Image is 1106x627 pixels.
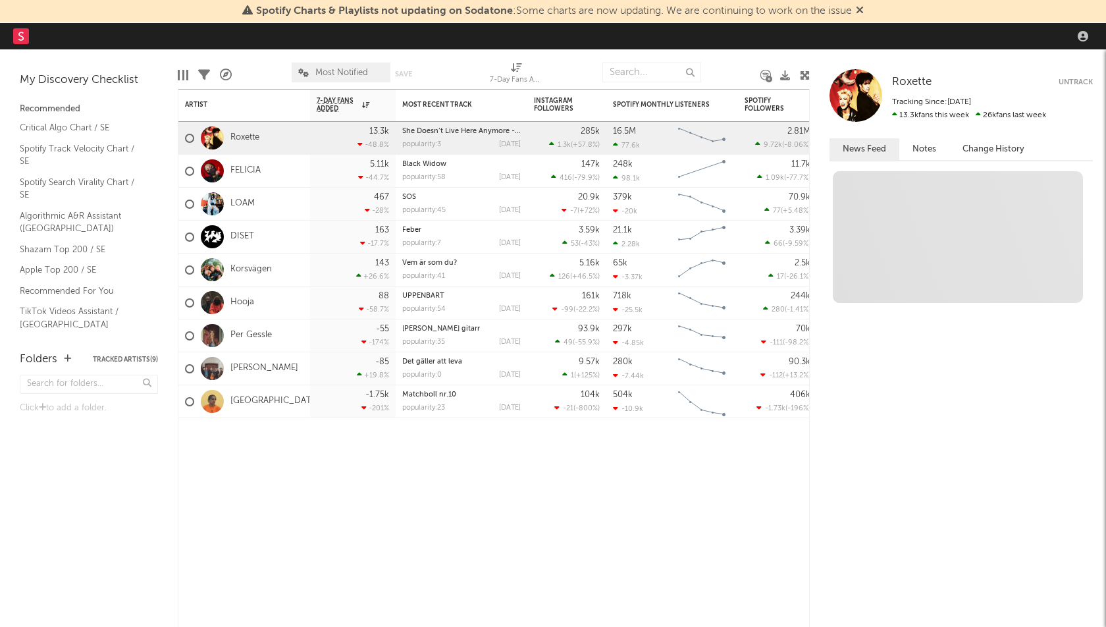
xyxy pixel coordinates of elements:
div: -3.37k [613,273,643,281]
a: [PERSON_NAME] gitarr [402,325,480,333]
div: 70.9k [789,193,810,202]
div: [DATE] [499,174,521,181]
div: [DATE] [499,339,521,346]
span: +57.8 % [573,142,598,149]
div: ( ) [755,140,810,149]
a: Det gäller att leva [402,358,462,366]
a: She Doesn’t Live Here Anymore - T&A Demo [DATE] [402,128,578,135]
svg: Chart title [672,254,731,286]
div: 88 [379,292,389,300]
span: -1.41 % [787,306,808,313]
div: 90.3k [789,358,810,366]
svg: Chart title [672,319,731,352]
div: [DATE] [499,141,521,148]
span: -55.9 % [575,339,598,346]
span: -8.06 % [784,142,808,149]
svg: Chart title [672,221,731,254]
div: -58.7 % [359,305,389,313]
div: Most Recent Track [402,101,501,109]
div: popularity: 35 [402,339,445,346]
div: ( ) [562,371,600,379]
span: -79.9 % [574,175,598,182]
div: ( ) [757,173,810,182]
a: [GEOGRAPHIC_DATA] [230,396,319,407]
span: 9.72k [764,142,782,149]
svg: Chart title [672,188,731,221]
div: [DATE] [499,306,521,313]
div: 2.81M [787,127,810,136]
span: Most Notified [315,68,368,77]
span: -9.59 % [785,240,808,248]
div: ( ) [763,305,810,313]
span: 280 [772,306,785,313]
span: +72 % [579,207,598,215]
div: Matchboll nr.10 [402,391,521,398]
span: 53 [571,240,579,248]
span: 7-Day Fans Added [317,97,359,113]
span: 416 [560,175,572,182]
a: Roxette [892,76,932,89]
div: 98.1k [613,174,640,182]
svg: Chart title [672,352,731,385]
div: -4.85k [613,339,644,347]
div: popularity: 45 [402,207,446,214]
div: 13.3k [369,127,389,136]
div: [DATE] [499,371,521,379]
a: Roxette [230,132,259,144]
div: Spotify Followers [745,97,791,113]
div: -201 % [361,404,389,412]
div: Click to add a folder. [20,400,158,416]
span: -112 [769,372,783,379]
div: 248k [613,160,633,169]
div: 7-Day Fans Added (7-Day Fans Added) [490,56,542,94]
a: Hooja [230,297,254,308]
a: Matchboll nr.10 [402,391,456,398]
div: 147k [581,160,600,169]
span: 13.3k fans this week [892,111,969,119]
a: UPPENBART [402,292,444,300]
span: +46.5 % [572,273,598,281]
span: -22.2 % [575,306,598,313]
button: Tracked Artists(9) [93,356,158,363]
a: Recommended For You [20,284,145,298]
div: 5.11k [370,160,389,169]
div: popularity: 23 [402,404,445,412]
div: 104k [581,391,600,399]
div: Filters [198,56,210,94]
div: -85 [375,358,389,366]
a: SOS [402,194,416,201]
a: Vem är som du? [402,259,457,267]
span: -1.73k [765,405,785,412]
a: Spotify Search Virality Chart / SE [20,175,145,202]
div: +26.6 % [356,272,389,281]
span: -99 [561,306,573,313]
div: Recommended [20,101,158,117]
button: Save [395,70,412,78]
div: 280k [613,358,633,366]
div: 504k [613,391,633,399]
span: -196 % [787,405,808,412]
div: popularity: 41 [402,273,445,280]
button: Notes [899,138,949,160]
div: ( ) [760,371,810,379]
span: : Some charts are now updating. We are continuing to work on the issue [256,6,852,16]
div: ( ) [562,206,600,215]
div: 285k [581,127,600,136]
button: News Feed [829,138,899,160]
div: -28 % [365,206,389,215]
div: popularity: 3 [402,141,441,148]
span: -43 % [581,240,598,248]
span: 26k fans last week [892,111,1046,119]
div: -20k [613,207,637,215]
a: Critical Algo Chart / SE [20,121,145,135]
div: Spotify Monthly Listeners [613,101,712,109]
div: 379k [613,193,632,202]
span: Dismiss [856,6,864,16]
span: 1.3k [558,142,571,149]
button: Untrack [1059,76,1093,89]
span: 66 [774,240,783,248]
div: Det gäller att leva [402,358,521,366]
div: -7.44k [613,371,644,380]
span: -800 % [575,405,598,412]
div: Vem är som du? [402,259,521,267]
